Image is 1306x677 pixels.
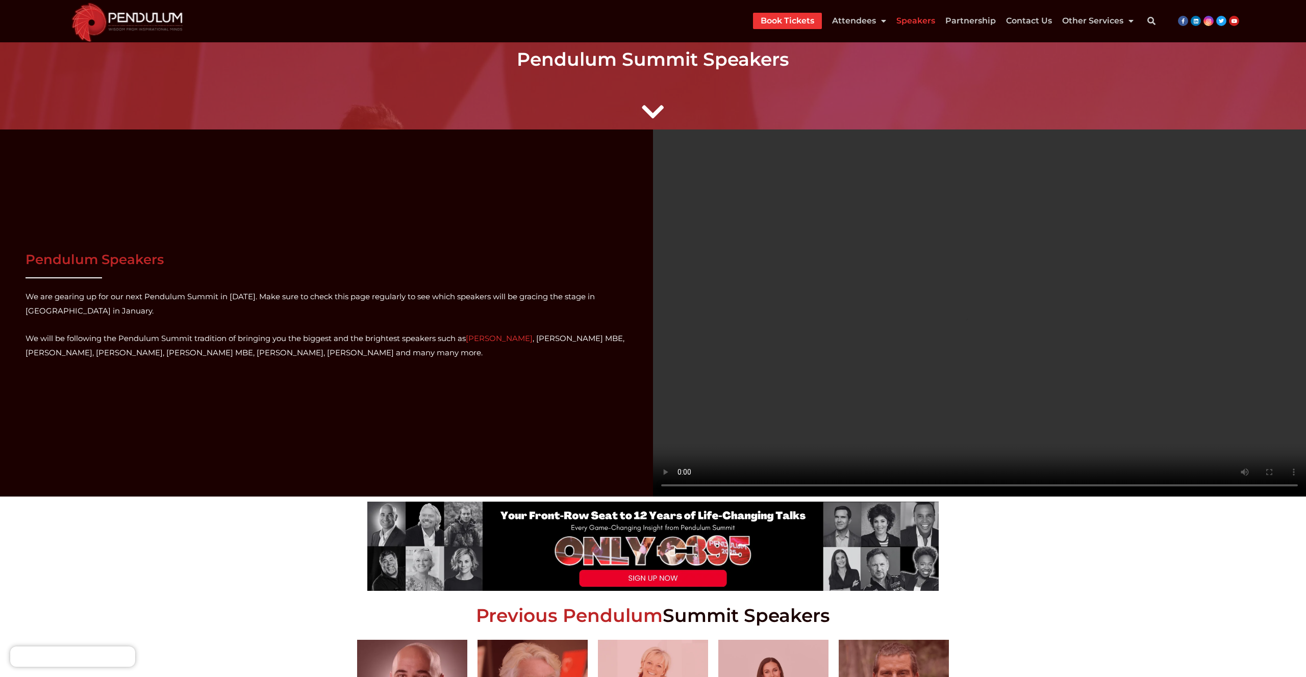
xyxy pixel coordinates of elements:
[1062,13,1134,29] a: Other Services
[26,253,627,266] h3: Pendulum Speakers
[896,13,935,29] a: Speakers
[357,606,949,624] h2: Summit Speakers
[832,13,886,29] a: Attendees
[26,331,627,360] p: We will be following the Pendulum Summit tradition of bringing you the biggest and the brightest ...
[476,604,663,627] span: Previous Pendulum
[466,333,533,343] a: [PERSON_NAME]
[1141,11,1162,31] div: Search
[945,13,996,29] a: Partnership
[753,13,1134,29] nav: Menu
[10,646,135,667] iframe: Brevo live chat
[26,290,627,318] p: We are gearing up for our next Pendulum Summit in [DATE]. Make sure to check this page regularly ...
[761,13,814,29] a: Book Tickets
[1006,13,1052,29] a: Contact Us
